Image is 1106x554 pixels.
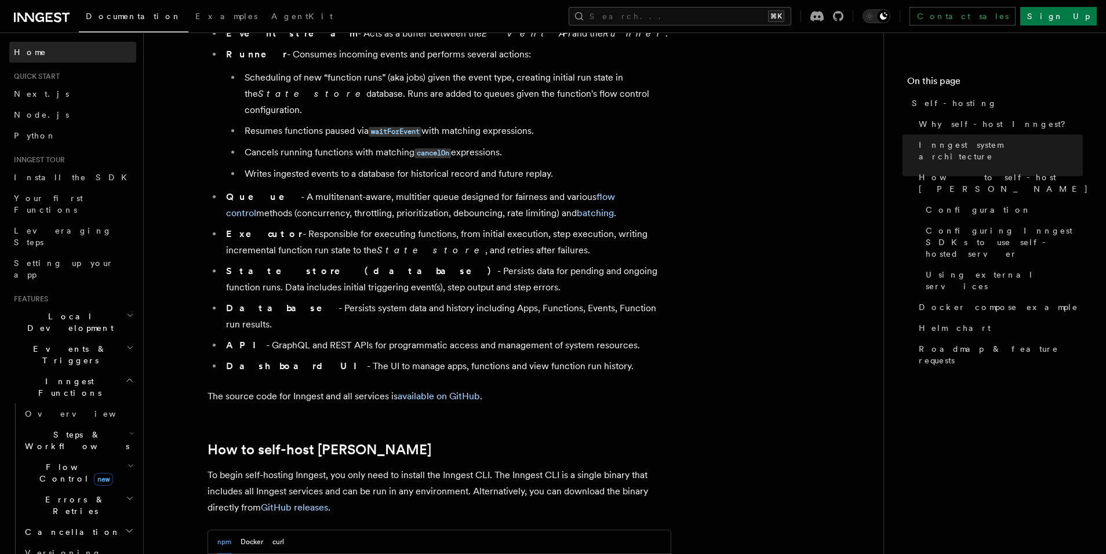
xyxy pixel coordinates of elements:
a: Documentation [79,3,188,32]
a: cancelOn [414,147,451,158]
button: npm [217,530,231,554]
li: - Responsible for executing functions, from initial execution, step execution, writing incrementa... [223,226,671,258]
a: Overview [20,403,136,424]
em: Event API [482,28,572,39]
span: Docker compose example [919,301,1078,313]
li: - Consumes incoming events and performs several actions: [223,46,671,182]
strong: Event stream [226,28,358,39]
a: Why self-host Inngest? [914,114,1083,134]
span: new [94,473,113,486]
button: Docker [241,530,263,554]
strong: Dashboard UI [226,360,367,371]
span: Leveraging Steps [14,226,112,247]
a: Install the SDK [9,167,136,188]
span: Events & Triggers [9,343,126,366]
span: Why self-host Inngest? [919,118,1074,130]
span: Using external services [926,269,1083,292]
span: Errors & Retries [20,494,126,517]
span: Next.js [14,89,69,99]
a: Inngest system architecture [914,134,1083,167]
span: Install the SDK [14,173,134,182]
a: Python [9,125,136,146]
span: Documentation [86,12,181,21]
span: Flow Control [20,461,128,484]
li: Resumes functions paused via with matching expressions. [241,123,671,140]
button: Events & Triggers [9,338,136,371]
strong: Database [226,302,339,314]
span: Cancellation [20,526,121,538]
span: Helm chart [919,322,991,334]
a: Examples [188,3,264,31]
span: Home [14,46,46,58]
span: Inngest system architecture [919,139,1083,162]
a: Configuring Inngest SDKs to use self-hosted server [921,220,1083,264]
span: Configuration [926,204,1031,216]
span: Setting up your app [14,258,114,279]
a: Node.js [9,104,136,125]
span: Steps & Workflows [20,429,129,452]
span: Quick start [9,72,60,81]
span: AgentKit [271,12,333,21]
li: Scheduling of new “function runs” (aka jobs) given the event type, creating initial run state in ... [241,70,671,118]
li: - A multitenant-aware, multitier queue designed for fairness and various methods (concurrency, th... [223,189,671,221]
li: Writes ingested events to a database for historical record and future replay. [241,166,671,182]
a: Self-hosting [907,93,1083,114]
a: Contact sales [909,7,1016,25]
a: Setting up your app [9,253,136,285]
span: Node.js [14,110,69,119]
a: Leveraging Steps [9,220,136,253]
kbd: ⌘K [768,10,784,22]
button: Cancellation [20,522,136,542]
a: Helm chart [914,318,1083,338]
span: Inngest tour [9,155,65,165]
p: The source code for Inngest and all services is . [208,388,671,404]
span: Roadmap & feature requests [919,343,1083,366]
a: Configuration [921,199,1083,220]
strong: Executor [226,228,303,239]
strong: API [226,340,266,351]
em: State store [377,245,485,256]
a: waitForEvent [369,125,421,136]
button: Search...⌘K [569,7,791,25]
a: available on GitHub [398,391,480,402]
li: - GraphQL and REST APIs for programmatic access and management of system resources. [223,337,671,353]
a: batching [577,207,614,218]
li: - Persists data for pending and ongoing function runs. Data includes initial triggering event(s),... [223,263,671,296]
span: Python [14,131,56,140]
span: How to self-host [PERSON_NAME] [919,172,1089,195]
li: - Acts as a buffer between the and the . [223,25,671,42]
a: How to self-host [PERSON_NAME] [208,442,431,458]
strong: Queue [226,191,301,202]
button: curl [272,530,284,554]
a: Next.js [9,83,136,104]
em: State store [258,88,366,99]
span: Overview [25,409,144,418]
span: Your first Functions [14,194,83,214]
li: - The UI to manage apps, functions and view function run history. [223,358,671,374]
span: Inngest Functions [9,376,125,399]
code: waitForEvent [369,127,421,137]
a: Roadmap & feature requests [914,338,1083,371]
span: Features [9,294,48,304]
a: Docker compose example [914,297,1083,318]
strong: State store (database) [226,265,497,276]
button: Errors & Retries [20,489,136,522]
a: AgentKit [264,3,340,31]
button: Local Development [9,306,136,338]
strong: Runner [226,49,287,60]
a: Using external services [921,264,1083,297]
a: GitHub releases [261,502,328,513]
span: Self-hosting [912,97,997,109]
a: Sign Up [1020,7,1097,25]
a: How to self-host [PERSON_NAME] [914,167,1083,199]
button: Toggle dark mode [863,9,890,23]
button: Steps & Workflows [20,424,136,457]
span: Configuring Inngest SDKs to use self-hosted server [926,225,1083,260]
li: Cancels running functions with matching expressions. [241,144,671,161]
code: cancelOn [414,148,451,158]
span: Local Development [9,311,126,334]
li: - Persists system data and history including Apps, Functions, Events, Function run results. [223,300,671,333]
span: Examples [195,12,257,21]
em: Runner [603,28,665,39]
a: Your first Functions [9,188,136,220]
